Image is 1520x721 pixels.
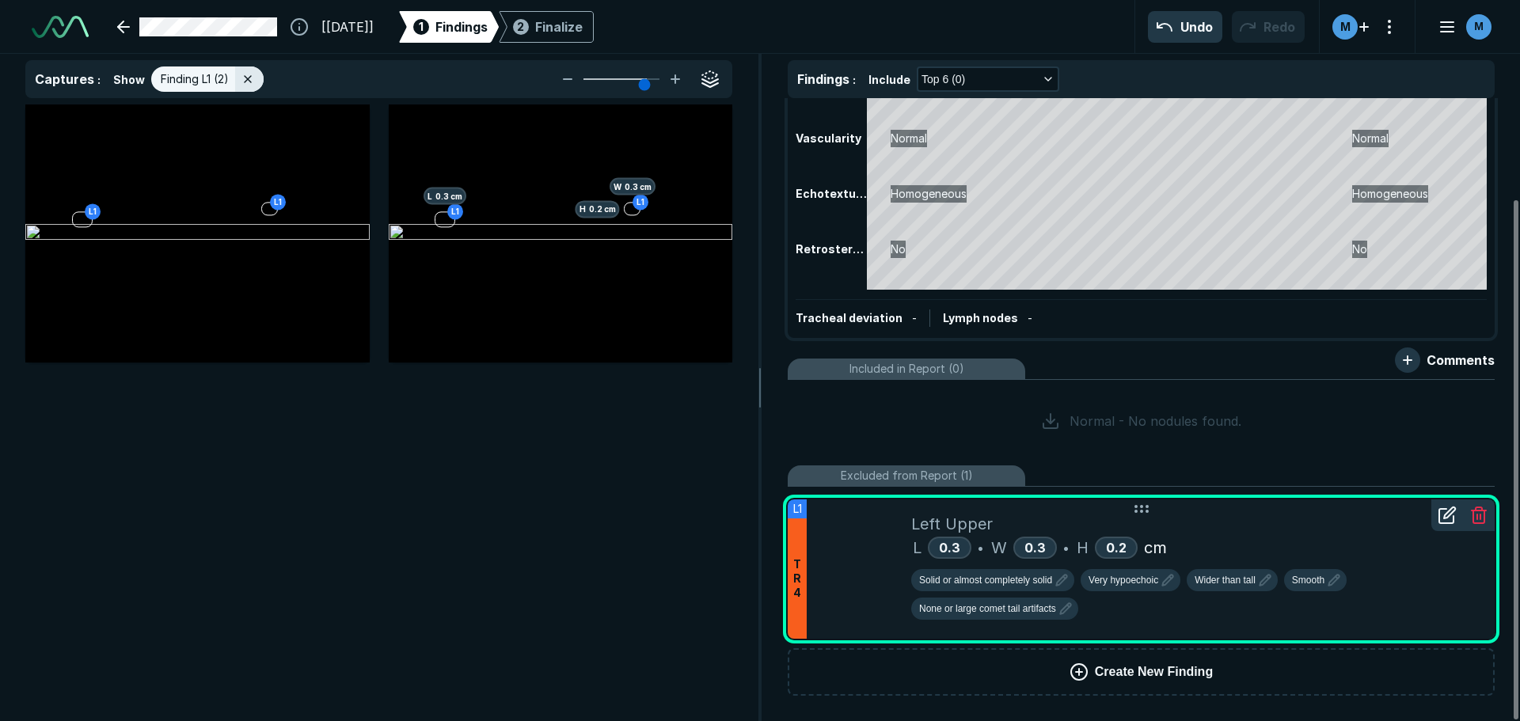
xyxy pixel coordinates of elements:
span: - [912,311,917,324]
span: M [1340,18,1351,35]
span: L1 [793,500,802,518]
div: 1Findings [399,11,499,43]
span: Included in Report (0) [849,360,964,378]
span: H [1077,536,1089,560]
span: Captures [35,71,94,87]
div: Finalize [535,17,583,36]
button: avatar-name [1428,11,1495,43]
span: 2 [517,18,524,35]
button: Create New Finding [788,648,1495,696]
span: : [97,73,101,86]
span: - [1028,311,1032,324]
span: 0.2 [1106,540,1127,556]
button: Undo [1148,11,1222,43]
span: Lymph nodes [943,311,1018,324]
div: avatar-name [1466,14,1491,40]
span: Tracheal deviation [796,311,902,324]
span: Wider than tall [1195,573,1256,587]
button: Redo [1232,11,1305,43]
span: [[DATE]] [321,17,374,36]
span: L 0.3 cm [424,188,466,205]
span: T R 4 [793,557,801,600]
img: See-Mode Logo [32,16,89,38]
li: L1TR4Left UpperL0.3•W0.3•H0.2cm [788,499,1495,639]
span: Smooth [1292,573,1324,587]
span: Findings [435,17,488,36]
span: W [991,536,1007,560]
span: : [853,73,856,86]
div: 2Finalize [499,11,594,43]
span: Show [113,71,145,88]
span: Include [868,71,910,88]
span: 0.3 [939,540,960,556]
span: Findings [797,71,849,87]
span: W 0.3 cm [610,178,655,195]
span: Create New Finding [1095,662,1213,681]
span: • [1063,538,1069,557]
span: Excluded from Report (1) [841,467,973,484]
span: Normal - No nodules found. [1070,412,1241,431]
span: 1 [419,18,424,35]
span: • [978,538,983,557]
span: 0.3 [1024,540,1046,556]
span: Very hypoechoic [1089,573,1158,587]
li: Excluded from Report (1) [788,465,1495,487]
span: M [1474,18,1484,35]
span: Left Upper [911,512,993,536]
span: Top 6 (0) [921,70,965,88]
span: cm [1144,536,1167,560]
span: Comments [1427,351,1495,370]
span: Finding L1 (2) [161,70,229,88]
span: None or large comet tail artifacts [919,601,1056,616]
span: H 0.2 cm [576,200,620,218]
a: See-Mode Logo [25,9,95,44]
span: L [913,536,921,560]
span: Solid or almost completely solid [919,573,1052,587]
div: avatar-name [1332,14,1358,40]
